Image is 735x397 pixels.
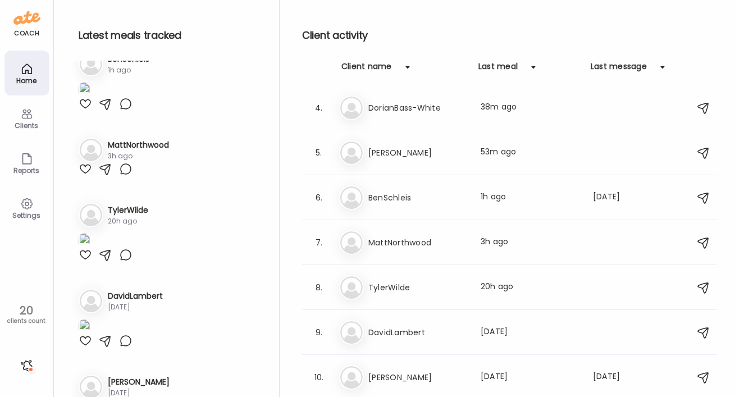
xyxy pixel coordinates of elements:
[108,65,149,75] div: 1h ago
[7,212,47,219] div: Settings
[79,82,90,97] img: images%2FhDiH7uzTehUNfOtRyU4twgFCaM53%2FkoknV37kkS8lDPzh2Tdu%2F5oYo8tyyoInkozcQj1O3_1080
[14,29,39,38] div: coach
[340,97,363,119] img: bg-avatar-default.svg
[368,281,467,294] h3: TylerWilde
[368,236,467,249] h3: MattNorthwood
[340,276,363,299] img: bg-avatar-default.svg
[340,366,363,389] img: bg-avatar-default.svg
[312,191,326,204] div: 6.
[312,101,326,115] div: 4.
[340,321,363,344] img: bg-avatar-default.svg
[108,139,169,151] h3: MattNorthwood
[478,61,518,79] div: Last meal
[108,376,170,388] h3: [PERSON_NAME]
[7,167,47,174] div: Reports
[481,326,579,339] div: [DATE]
[368,101,467,115] h3: DorianBass-White
[591,61,647,79] div: Last message
[312,326,326,339] div: 9.
[108,290,163,302] h3: DavidLambert
[79,27,261,44] h2: Latest meals tracked
[340,186,363,209] img: bg-avatar-default.svg
[312,236,326,249] div: 7.
[80,204,102,226] img: bg-avatar-default.svg
[481,101,579,115] div: 38m ago
[108,151,169,161] div: 3h ago
[13,9,40,27] img: ate
[368,191,467,204] h3: BenSchleis
[108,216,148,226] div: 20h ago
[302,27,717,44] h2: Client activity
[312,281,326,294] div: 8.
[368,326,467,339] h3: DavidLambert
[340,142,363,164] img: bg-avatar-default.svg
[481,236,579,249] div: 3h ago
[7,122,47,129] div: Clients
[80,139,102,161] img: bg-avatar-default.svg
[481,191,579,204] div: 1h ago
[312,146,326,159] div: 5.
[80,290,102,312] img: bg-avatar-default.svg
[368,146,467,159] h3: [PERSON_NAME]
[481,371,579,384] div: [DATE]
[80,53,102,75] img: bg-avatar-default.svg
[481,281,579,294] div: 20h ago
[108,204,148,216] h3: TylerWilde
[481,146,579,159] div: 53m ago
[340,231,363,254] img: bg-avatar-default.svg
[108,302,163,312] div: [DATE]
[79,233,90,248] img: images%2FzJApz7auxzRUUEzddS9cDwriQi32%2FPhR58A7mrd5kZCiBOB6R%2FDsgHcenWMsEI2xtC1HsW_1080
[79,319,90,334] img: images%2FBnHkBAM1QSgnA31LXlwQUX0Mzm43%2FEyAoXcCVHPQ8o7DPXdOH%2FQD2XdD501KDzCQMXrTvz_1080
[7,77,47,84] div: Home
[593,191,637,204] div: [DATE]
[341,61,392,79] div: Client name
[593,371,637,384] div: [DATE]
[4,304,49,317] div: 20
[312,371,326,384] div: 10.
[368,371,467,384] h3: [PERSON_NAME]
[4,317,49,325] div: clients count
